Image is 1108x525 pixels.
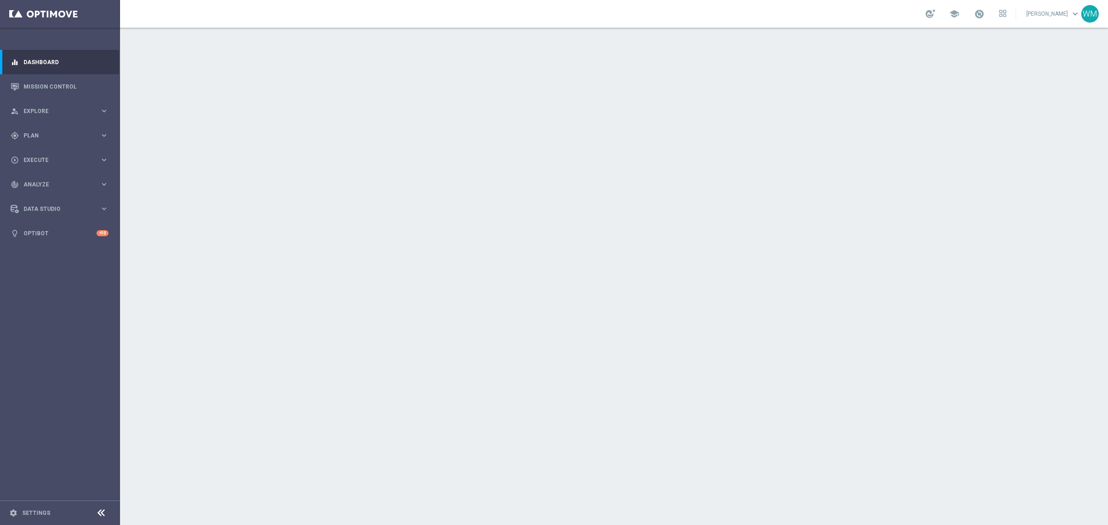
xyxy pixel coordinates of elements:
span: Plan [24,133,100,138]
div: Explore [11,107,100,115]
span: Explore [24,108,100,114]
span: Execute [24,157,100,163]
a: Settings [22,510,50,516]
i: keyboard_arrow_right [100,180,108,189]
div: WM [1081,5,1099,23]
button: Mission Control [10,83,109,90]
a: Optibot [24,221,96,245]
div: Analyze [11,180,100,189]
a: Mission Control [24,74,108,99]
button: equalizer Dashboard [10,59,109,66]
button: Data Studio keyboard_arrow_right [10,205,109,213]
div: Data Studio [11,205,100,213]
div: Plan [11,131,100,140]
span: school [949,9,959,19]
i: settings [9,509,18,517]
div: Execute [11,156,100,164]
div: Mission Control [11,74,108,99]
button: person_search Explore keyboard_arrow_right [10,107,109,115]
a: [PERSON_NAME]keyboard_arrow_down [1025,7,1081,21]
i: person_search [11,107,19,115]
i: play_circle_outline [11,156,19,164]
i: track_changes [11,180,19,189]
a: Dashboard [24,50,108,74]
span: keyboard_arrow_down [1070,9,1080,19]
button: lightbulb Optibot +10 [10,230,109,237]
span: Analyze [24,182,100,187]
div: Dashboard [11,50,108,74]
i: keyboard_arrow_right [100,155,108,164]
button: track_changes Analyze keyboard_arrow_right [10,181,109,188]
div: +10 [96,230,108,236]
div: Optibot [11,221,108,245]
i: lightbulb [11,229,19,238]
span: Data Studio [24,206,100,212]
i: keyboard_arrow_right [100,107,108,115]
button: play_circle_outline Execute keyboard_arrow_right [10,156,109,164]
button: gps_fixed Plan keyboard_arrow_right [10,132,109,139]
i: gps_fixed [11,131,19,140]
i: keyboard_arrow_right [100,204,108,213]
i: keyboard_arrow_right [100,131,108,140]
i: equalizer [11,58,19,66]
